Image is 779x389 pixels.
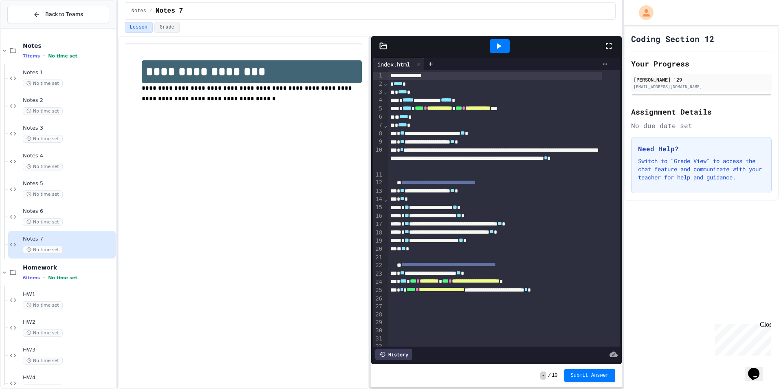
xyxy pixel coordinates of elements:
span: 7 items [23,53,40,59]
button: Back to Teams [7,6,109,23]
span: • [43,53,45,59]
div: 14 [373,195,383,203]
span: 10 [552,372,557,379]
p: Switch to "Grade View" to access the chat feature and communicate with your teacher for help and ... [638,157,765,181]
div: 5 [373,105,383,113]
span: Back to Teams [45,10,83,19]
div: 16 [373,212,383,220]
button: Submit Answer [564,369,616,382]
span: • [43,274,45,281]
div: 19 [373,237,383,245]
span: No time set [23,357,63,365]
div: 2 [373,80,383,88]
button: Lesson [125,22,153,33]
div: 23 [373,270,383,278]
span: - [540,371,546,380]
span: No time set [23,329,63,337]
span: Notes [23,42,114,49]
div: No due date set [631,121,772,130]
button: Grade [154,22,180,33]
span: No time set [23,107,63,115]
div: 10 [373,146,383,170]
span: Notes 7 [23,236,114,243]
h2: Your Progress [631,58,772,69]
span: No time set [23,301,63,309]
h3: Need Help? [638,144,765,154]
span: Notes 5 [23,180,114,187]
div: 18 [373,229,383,237]
span: Notes 6 [23,208,114,215]
div: 27 [373,303,383,311]
span: Notes [132,8,146,14]
div: 12 [373,179,383,187]
div: 15 [373,203,383,212]
span: / [150,8,152,14]
div: 21 [373,254,383,262]
h1: Coding Section 12 [631,33,714,44]
div: 30 [373,327,383,335]
span: Notes 3 [23,125,114,132]
span: HW2 [23,319,114,326]
div: 25 [373,286,383,294]
div: index.html [373,60,414,69]
div: 13 [373,187,383,195]
span: No time set [48,275,77,281]
div: My Account [630,3,656,22]
span: Submit Answer [571,372,609,379]
div: History [375,349,412,360]
div: 20 [373,245,383,253]
span: Homework [23,264,114,271]
span: / [548,372,551,379]
span: HW3 [23,347,114,354]
span: No time set [48,53,77,59]
div: 24 [373,278,383,286]
span: Notes 4 [23,153,114,159]
div: 28 [373,311,383,319]
span: No time set [23,218,63,226]
div: 11 [373,171,383,179]
div: [PERSON_NAME] '29 [634,76,769,83]
span: No time set [23,246,63,254]
span: No time set [23,80,63,87]
div: index.html [373,58,424,70]
span: HW1 [23,291,114,298]
span: 6 items [23,275,40,281]
div: 26 [373,295,383,303]
div: 31 [373,335,383,343]
div: 8 [373,130,383,138]
span: No time set [23,135,63,143]
div: 22 [373,261,383,270]
div: 32 [373,343,383,351]
span: Fold line [383,88,387,95]
span: Notes 2 [23,97,114,104]
div: 6 [373,113,383,121]
div: 7 [373,121,383,129]
span: Notes 7 [156,6,183,16]
span: Notes 1 [23,69,114,76]
iframe: chat widget [711,321,771,356]
span: HW4 [23,374,114,381]
iframe: chat widget [745,356,771,381]
span: Fold line [383,80,387,87]
div: 29 [373,318,383,327]
span: No time set [23,163,63,170]
div: 4 [373,96,383,104]
span: No time set [23,190,63,198]
span: Fold line [383,122,387,128]
h2: Assignment Details [631,106,772,117]
div: 17 [373,220,383,228]
div: Chat with us now!Close [3,3,56,52]
div: 1 [373,72,383,80]
div: 9 [373,138,383,146]
span: Fold line [383,196,387,202]
div: 3 [373,88,383,96]
div: [EMAIL_ADDRESS][DOMAIN_NAME] [634,84,769,90]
